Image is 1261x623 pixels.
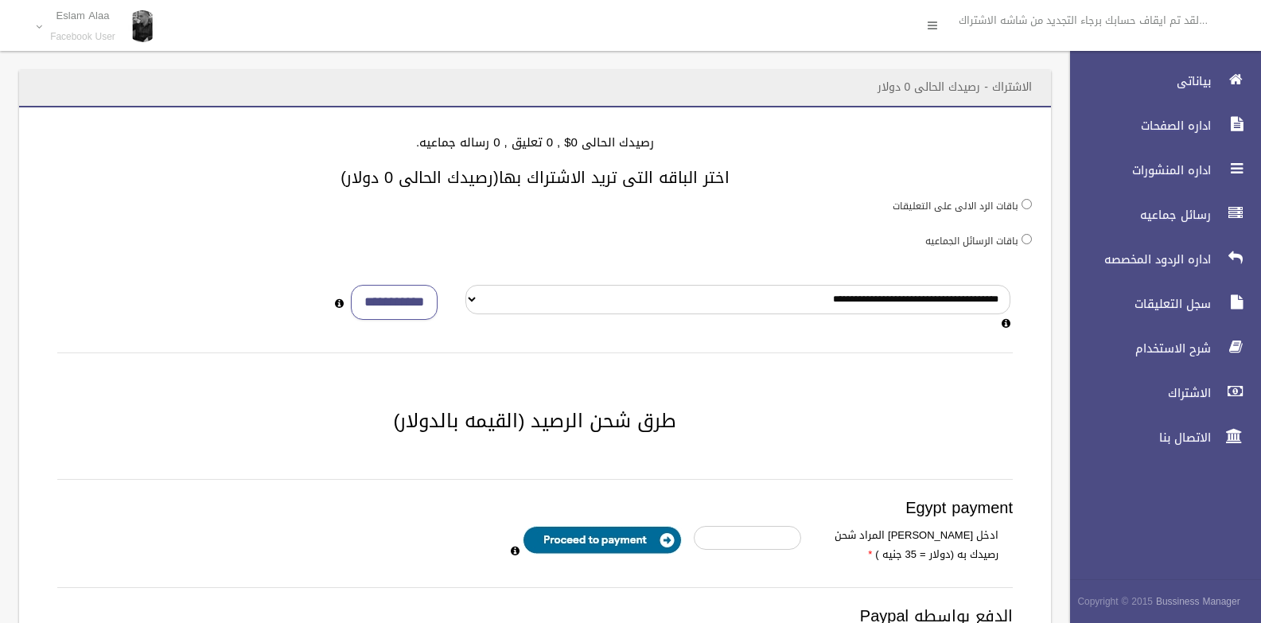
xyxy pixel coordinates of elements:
h3: Egypt payment [57,499,1013,516]
a: اداره المنشورات [1057,153,1261,188]
span: سجل التعليقات [1057,296,1216,312]
label: ادخل [PERSON_NAME] المراد شحن رصيدك به (دولار = 35 جنيه ) [813,526,1010,564]
span: اداره المنشورات [1057,162,1216,178]
label: باقات الرد الالى على التعليقات [893,197,1018,215]
span: اداره الردود المخصصه [1057,251,1216,267]
span: Copyright © 2015 [1077,593,1153,610]
span: شرح الاستخدام [1057,341,1216,356]
header: الاشتراك - رصيدك الحالى 0 دولار [858,72,1051,103]
a: سجل التعليقات [1057,286,1261,321]
h4: رصيدك الحالى 0$ , 0 تعليق , 0 رساله جماعيه. [38,136,1032,150]
a: شرح الاستخدام [1057,331,1261,366]
small: Facebook User [50,31,115,43]
span: الاشتراك [1057,385,1216,401]
a: الاتصال بنا [1057,420,1261,455]
a: اداره الردود المخصصه [1057,242,1261,277]
a: الاشتراك [1057,376,1261,411]
span: بياناتى [1057,73,1216,89]
strong: Bussiness Manager [1156,593,1240,610]
span: الاتصال بنا [1057,430,1216,446]
a: اداره الصفحات [1057,108,1261,143]
a: بياناتى [1057,64,1261,99]
a: رسائل جماعيه [1057,197,1261,232]
h3: اختر الباقه التى تريد الاشتراك بها(رصيدك الحالى 0 دولار) [38,169,1032,186]
h2: طرق شحن الرصيد (القيمه بالدولار) [38,411,1032,431]
p: Eslam Alaa [50,10,115,21]
label: باقات الرسائل الجماعيه [925,232,1018,250]
span: رسائل جماعيه [1057,207,1216,223]
span: اداره الصفحات [1057,118,1216,134]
